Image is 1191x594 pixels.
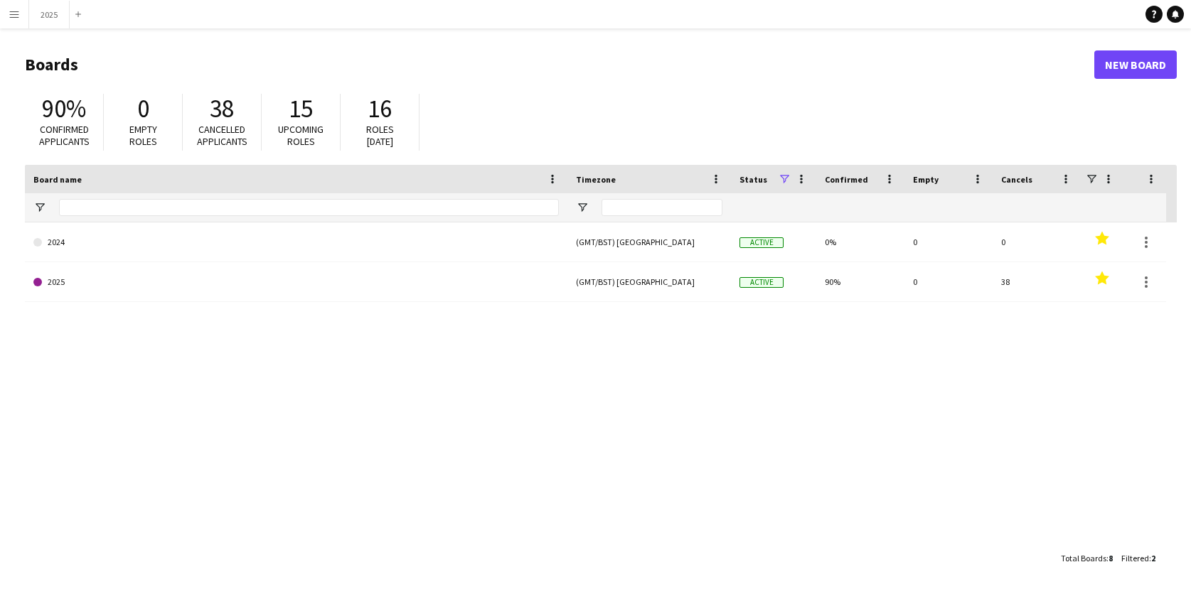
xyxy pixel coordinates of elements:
button: 2025 [29,1,70,28]
input: Timezone Filter Input [602,199,722,216]
span: Total Boards [1061,553,1106,563]
span: 2 [1151,553,1155,563]
div: 0 [904,222,993,261]
span: Upcoming roles [278,123,324,148]
div: 0 [993,222,1081,261]
span: Active [739,277,784,288]
span: 90% [42,93,86,124]
span: Empty roles [129,123,157,148]
a: New Board [1094,50,1177,79]
div: 0% [816,222,904,261]
div: 38 [993,262,1081,301]
button: Open Filter Menu [33,201,46,214]
div: (GMT/BST) [GEOGRAPHIC_DATA] [567,262,731,301]
div: 90% [816,262,904,301]
input: Board name Filter Input [59,199,559,216]
div: : [1061,544,1113,572]
a: 2025 [33,262,559,302]
span: Cancelled applicants [197,123,247,148]
span: 15 [289,93,313,124]
span: Roles [DATE] [366,123,394,148]
span: 38 [210,93,234,124]
div: (GMT/BST) [GEOGRAPHIC_DATA] [567,222,731,261]
button: Open Filter Menu [576,201,589,214]
div: 0 [904,262,993,301]
span: 16 [368,93,392,124]
span: 8 [1109,553,1113,563]
span: Cancels [1001,174,1032,185]
h1: Boards [25,54,1094,75]
span: Timezone [576,174,616,185]
span: Board name [33,174,82,185]
span: Filtered [1121,553,1149,563]
span: Active [739,237,784,248]
span: Confirmed applicants [39,123,90,148]
span: 0 [137,93,149,124]
span: Status [739,174,767,185]
span: Empty [913,174,939,185]
span: Confirmed [825,174,868,185]
a: 2024 [33,222,559,262]
div: : [1121,544,1155,572]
